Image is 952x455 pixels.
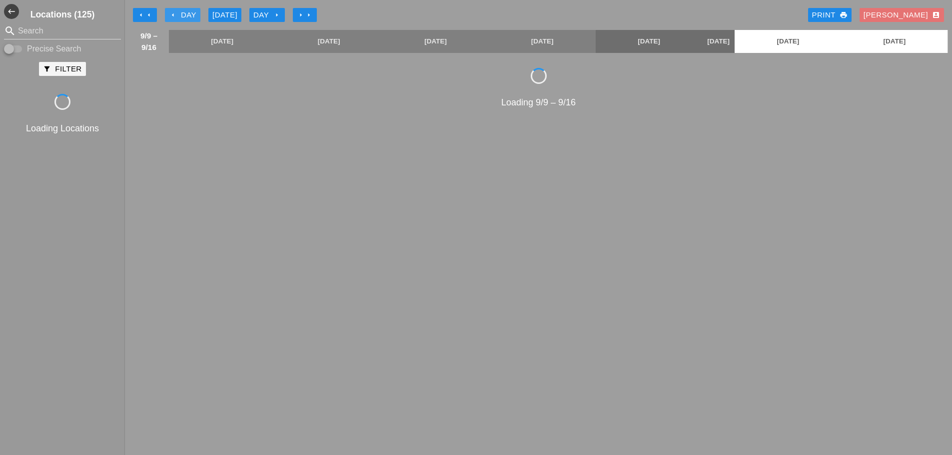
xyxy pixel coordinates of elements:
div: Print [812,9,848,21]
a: [DATE] [382,30,489,53]
button: Filter [39,62,85,76]
i: arrow_right [297,11,305,19]
button: Day [249,8,285,22]
div: [PERSON_NAME] [864,9,940,21]
a: Print [808,8,852,22]
button: [PERSON_NAME] [860,8,944,22]
a: [DATE] [169,30,275,53]
div: Loading Locations [2,122,123,135]
a: [DATE] [735,30,841,53]
div: Filter [43,63,81,75]
i: print [840,11,848,19]
div: Day [169,9,196,21]
a: [DATE] [489,30,595,53]
input: Search [18,23,107,39]
label: Precise Search [27,44,81,54]
i: arrow_right [273,11,281,19]
div: Enable Precise search to match search terms exactly. [4,43,121,55]
a: [DATE] [842,30,948,53]
div: [DATE] [212,9,237,21]
a: [DATE] [702,30,735,53]
button: [DATE] [208,8,241,22]
button: Move Ahead 1 Week [293,8,317,22]
i: arrow_left [137,11,145,19]
a: [DATE] [275,30,382,53]
div: Loading 9/9 – 9/16 [129,96,948,109]
i: arrow_right [305,11,313,19]
button: Day [165,8,200,22]
button: Shrink Sidebar [4,4,19,19]
i: filter_alt [43,65,51,73]
i: account_box [932,11,940,19]
div: Day [253,9,281,21]
i: search [4,25,16,37]
button: Move Back 1 Week [133,8,157,22]
i: arrow_left [169,11,177,19]
i: west [4,4,19,19]
span: 9/9 – 9/16 [134,30,164,53]
a: [DATE] [596,30,702,53]
i: arrow_left [145,11,153,19]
